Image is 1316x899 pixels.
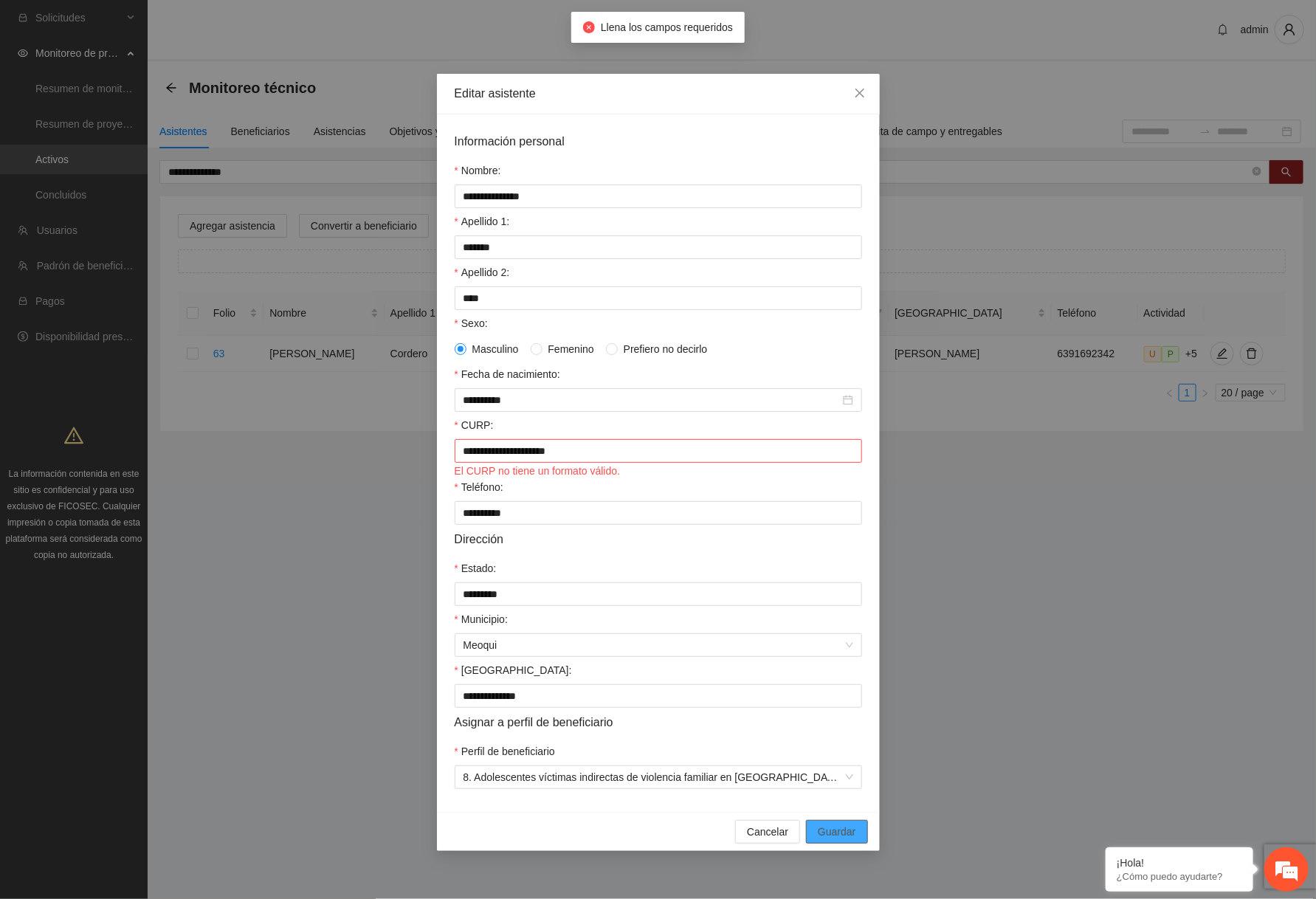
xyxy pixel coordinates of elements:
[455,713,613,731] span: Asignar a perfil de beneficiario
[735,820,800,844] button: Cancelar
[77,75,248,94] div: Chatee con nosotros ahora
[242,7,278,43] div: Minimizar ventana de chat en vivo
[542,341,600,357] span: Femenino
[854,87,866,99] span: close
[464,634,853,656] span: Meoqui
[455,132,565,151] span: Información personal
[455,162,501,179] label: Nombre:
[455,235,862,259] input: Apellido 1:
[806,820,867,844] button: Guardar
[818,824,855,840] span: Guardar
[747,824,788,840] span: Cancelar
[455,582,862,606] input: Estado:
[455,439,862,463] input: CURP:
[455,684,862,708] input: Colonia:
[455,213,510,230] label: Apellido 1:
[455,315,488,331] label: Sexo:
[455,479,503,495] label: Teléfono:
[466,341,525,357] span: Masculino
[455,264,510,280] label: Apellido 2:
[86,197,204,346] span: Estamos en línea.
[455,366,560,382] label: Fecha de nacimiento:
[455,185,862,208] input: Nombre:
[455,286,862,310] input: Apellido 2:
[618,341,714,357] span: Prefiero no decirlo
[455,463,862,479] div: El CURP no tiene un formato válido.
[840,74,880,114] button: Close
[464,766,853,788] span: 8. Adolescentes víctimas indirectas de violencia familiar en Meoqui
[1117,857,1242,869] div: ¡Hola!
[455,662,572,678] label: Colonia:
[455,530,504,548] span: Dirección
[601,21,733,33] span: Llena los campos requeridos
[7,403,281,455] textarea: Escriba su mensaje y pulse “Intro”
[455,86,862,102] div: Editar asistente
[455,501,862,525] input: Teléfono:
[583,21,595,33] span: close-circle
[464,392,840,408] input: Fecha de nacimiento:
[455,743,555,759] label: Perfil de beneficiario
[455,560,497,576] label: Estado:
[1117,871,1242,882] p: ¿Cómo puedo ayudarte?
[455,611,508,627] label: Municipio:
[455,417,494,433] label: CURP:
